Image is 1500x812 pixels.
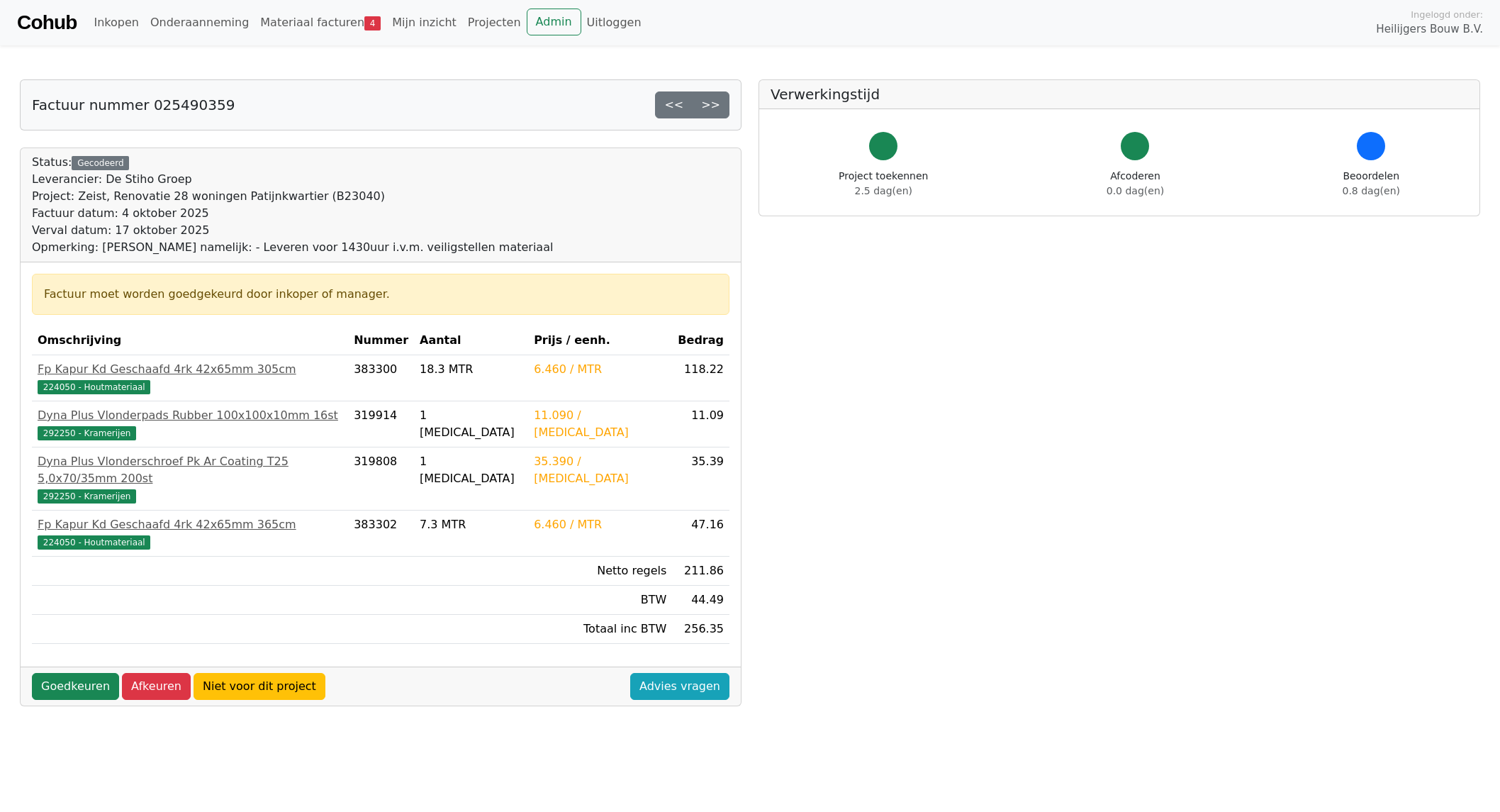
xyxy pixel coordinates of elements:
div: Verval datum: 17 oktober 2025 [32,222,553,239]
div: 6.460 / MTR [534,361,666,378]
span: 292250 - Kramerijen [38,489,136,504]
div: 35.390 / [MEDICAL_DATA] [534,453,666,487]
a: Materiaal facturen4 [254,9,386,37]
th: Bedrag [672,326,729,355]
div: 6.460 / MTR [534,516,666,533]
td: BTW [528,586,672,615]
th: Omschrijving [32,326,348,355]
td: 383300 [348,355,414,401]
span: 2.5 dag(en) [855,185,912,196]
td: 211.86 [672,557,729,586]
div: 7.3 MTR [420,516,522,533]
div: 18.3 MTR [420,361,522,378]
span: 292250 - Kramerijen [38,426,136,440]
span: Ingelogd onder: [1411,8,1483,21]
div: Factuur moet worden goedgekeurd door inkoper of manager. [44,286,717,303]
a: Onderaanneming [145,9,254,37]
td: 44.49 [672,586,729,615]
a: Fp Kapur Kd Geschaafd 4rk 42x65mm 365cm224050 - Houtmateriaal [38,516,342,550]
th: Aantal [414,326,528,355]
th: Nummer [348,326,414,355]
span: 4 [364,16,381,30]
div: Gecodeerd [72,156,129,170]
a: Fp Kapur Kd Geschaafd 4rk 42x65mm 305cm224050 - Houtmateriaal [38,361,342,395]
a: Uitloggen [581,9,647,37]
a: Projecten [462,9,527,37]
th: Prijs / eenh. [528,326,672,355]
div: Project: Zeist, Renovatie 28 woningen Patijnkwartier (B23040) [32,188,553,205]
h5: Verwerkingstijd [771,86,1468,103]
a: >> [692,91,729,118]
td: 256.35 [672,615,729,644]
div: Dyna Plus Vlonderschroef Pk Ar Coating T25 5,0x70/35mm 200st [38,453,342,487]
td: 118.22 [672,355,729,401]
a: Advies vragen [630,673,729,700]
a: Dyna Plus Vlonderschroef Pk Ar Coating T25 5,0x70/35mm 200st292250 - Kramerijen [38,453,342,504]
span: 224050 - Houtmateriaal [38,535,150,550]
a: Inkopen [88,9,144,37]
div: 1 [MEDICAL_DATA] [420,407,522,441]
div: Dyna Plus Vlonderpads Rubber 100x100x10mm 16st [38,407,342,424]
h5: Factuur nummer 025490359 [32,96,235,113]
div: 1 [MEDICAL_DATA] [420,453,522,487]
div: Project toekennen [839,169,928,199]
span: Heilijgers Bouw B.V. [1376,21,1483,38]
div: Leverancier: De Stiho Groep [32,171,553,188]
a: Admin [527,9,581,35]
a: Goedkeuren [32,673,119,700]
div: Afcoderen [1107,169,1164,199]
td: 319914 [348,401,414,447]
td: Totaal inc BTW [528,615,672,644]
a: Niet voor dit project [194,673,325,700]
div: Beoordelen [1343,169,1400,199]
span: 0.8 dag(en) [1343,185,1400,196]
div: Status: [32,154,553,256]
div: Fp Kapur Kd Geschaafd 4rk 42x65mm 365cm [38,516,342,533]
td: 35.39 [672,447,729,511]
td: 383302 [348,511,414,557]
td: 47.16 [672,511,729,557]
a: Afkeuren [122,673,191,700]
td: 319808 [348,447,414,511]
div: 11.090 / [MEDICAL_DATA] [534,407,666,441]
div: Factuur datum: 4 oktober 2025 [32,205,553,222]
div: Opmerking: [PERSON_NAME] namelijk: - Leveren voor 1430uur i.v.m. veiligstellen materiaal [32,239,553,256]
a: Dyna Plus Vlonderpads Rubber 100x100x10mm 16st292250 - Kramerijen [38,407,342,441]
a: << [655,91,693,118]
a: Mijn inzicht [386,9,462,37]
span: 0.0 dag(en) [1107,185,1164,196]
span: 224050 - Houtmateriaal [38,380,150,394]
div: Fp Kapur Kd Geschaafd 4rk 42x65mm 305cm [38,361,342,378]
a: Cohub [17,6,77,40]
td: 11.09 [672,401,729,447]
td: Netto regels [528,557,672,586]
